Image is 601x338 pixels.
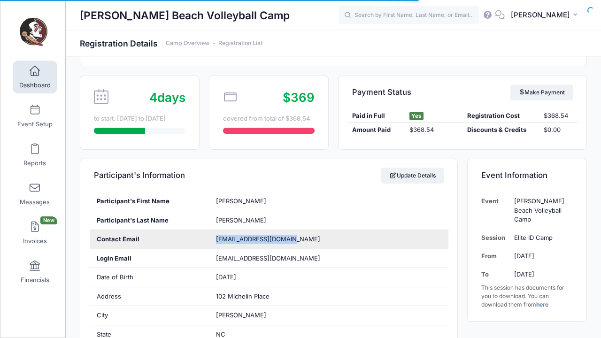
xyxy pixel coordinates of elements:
a: Event Setup [13,100,57,132]
a: Dashboard [13,61,57,93]
span: Yes [409,112,424,120]
span: [PERSON_NAME] [216,311,266,319]
div: Paid in Full [347,111,405,121]
a: Make Payment [510,84,573,100]
td: [DATE] [510,265,573,284]
td: Event [481,192,510,229]
input: Search by First Name, Last Name, or Email... [339,6,479,25]
span: 4 [149,90,157,105]
span: NC [216,330,225,338]
button: [PERSON_NAME] [505,5,587,26]
div: $368.54 [405,125,462,135]
div: Registration Cost [462,111,539,121]
div: Participant's First Name [90,192,209,211]
span: [PERSON_NAME] [216,197,266,205]
div: Participant's Last Name [90,211,209,230]
div: Address [90,287,209,306]
a: Brooke Niles Beach Volleyball Camp [0,10,66,54]
h1: Registration Details [80,38,262,48]
td: Elite ID Camp [510,229,573,247]
a: Update Details [381,168,444,184]
div: $368.54 [539,111,578,121]
span: Financials [21,276,49,284]
h4: Event Information [481,162,547,189]
a: Reports [13,138,57,171]
td: [PERSON_NAME] Beach Volleyball Camp [510,192,573,229]
a: here [536,301,548,308]
div: Login Email [90,249,209,268]
div: Discounts & Credits [462,125,539,135]
div: $0.00 [539,125,578,135]
td: [DATE] [510,247,573,265]
span: [EMAIL_ADDRESS][DOMAIN_NAME] [216,254,333,263]
td: From [481,247,510,265]
h1: [PERSON_NAME] Beach Volleyball Camp [80,5,290,26]
div: Amount Paid [347,125,405,135]
div: covered from total of $368.54 [223,114,315,123]
span: $369 [283,90,315,105]
h4: Participant's Information [94,162,185,189]
span: 102 Michelin Place [216,292,270,300]
a: Registration List [218,40,262,47]
div: Contact Email [90,230,209,249]
span: Dashboard [19,81,51,89]
a: Financials [13,255,57,288]
a: InvoicesNew [13,216,57,249]
a: Messages [13,177,57,210]
div: Date of Birth [90,268,209,287]
span: Reports [23,159,46,167]
img: Brooke Niles Beach Volleyball Camp [16,15,51,50]
span: [PERSON_NAME] [216,216,266,224]
div: This session has documents for you to download. You can download them from [481,284,573,309]
td: To [481,265,510,284]
span: New [40,216,57,224]
span: Messages [20,198,50,206]
td: Session [481,229,510,247]
span: Event Setup [17,120,53,128]
span: Invoices [23,237,47,245]
span: [DATE] [216,273,236,281]
span: [PERSON_NAME] [511,10,570,20]
div: to start. [DATE] to [DATE] [94,114,185,123]
div: days [149,88,185,107]
div: City [90,306,209,325]
a: Camp Overview [166,40,209,47]
h4: Payment Status [352,79,411,106]
span: [EMAIL_ADDRESS][DOMAIN_NAME] [216,235,320,243]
